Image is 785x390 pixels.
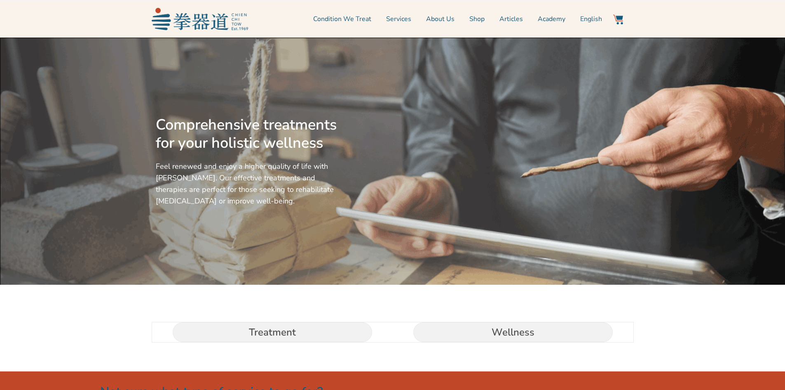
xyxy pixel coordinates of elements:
[499,9,523,29] a: Articles
[386,9,411,29] a: Services
[538,9,565,29] a: Academy
[580,14,602,24] span: English
[426,9,455,29] a: About Us
[313,9,371,29] a: Condition We Treat
[469,9,485,29] a: Shop
[156,116,340,152] h2: Comprehensive treatments for your holistic wellness
[156,161,340,207] p: Feel renewed and enjoy a higher quality of life with [PERSON_NAME]. Our effective treatments and ...
[252,9,602,29] nav: Menu
[580,9,602,29] a: Switch to English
